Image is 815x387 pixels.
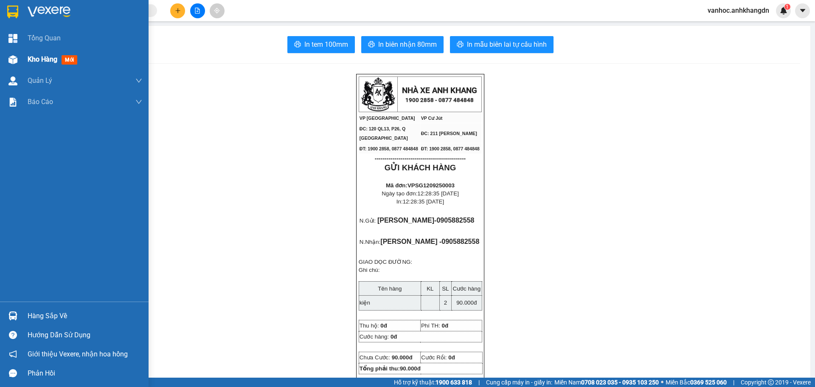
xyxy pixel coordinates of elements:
[394,378,472,387] span: Hỗ trợ kỹ thuật:
[392,354,413,361] span: 90.000đ
[377,217,434,224] span: [PERSON_NAME]
[450,36,554,53] button: printerIn mẫu biên lai tự cấu hình
[784,4,790,10] sup: 1
[385,163,456,172] strong: GỬI KHÁCH HÀNG
[135,77,142,84] span: down
[396,198,444,205] span: In:
[190,3,205,18] button: file-add
[448,354,455,361] span: 0đ
[786,4,789,10] span: 1
[8,311,17,320] img: warehouse-icon
[407,182,455,189] span: VPSG1209250003
[442,285,449,292] span: SL
[8,98,17,107] img: solution-icon
[361,77,395,111] img: logo
[359,267,380,273] span: Ghi chú:
[442,322,449,329] span: 0đ
[8,55,17,64] img: warehouse-icon
[436,379,472,386] strong: 1900 633 818
[581,379,659,386] strong: 0708 023 035 - 0935 103 250
[375,155,466,162] span: ----------------------------------------------
[441,238,479,245] span: 0905882558
[9,369,17,377] span: message
[403,198,444,205] span: 12:28:35 [DATE]
[8,34,17,43] img: dashboard-icon
[28,75,52,86] span: Quản Lý
[360,126,408,141] span: ĐC: 120 QL13, P26, Q [GEOGRAPHIC_DATA]
[421,322,440,329] span: Phí TH:
[421,146,480,151] span: ĐT: 1900 2858, 0877 484848
[486,378,552,387] span: Cung cấp máy in - giấy in:
[457,41,464,49] span: printer
[733,378,734,387] span: |
[135,99,142,105] span: down
[28,55,57,63] span: Kho hàng
[28,33,61,43] span: Tổng Quan
[175,8,181,14] span: plus
[361,36,444,53] button: printerIn biên nhận 80mm
[62,55,77,65] span: mới
[456,299,477,306] span: 90.000đ
[294,41,301,49] span: printer
[360,299,370,306] span: kiện
[28,310,142,322] div: Hàng sắp về
[28,349,128,359] span: Giới thiệu Vexere, nhận hoa hồng
[304,39,348,50] span: In tem 100mm
[795,3,810,18] button: caret-down
[194,8,200,14] span: file-add
[9,331,17,339] span: question-circle
[28,367,142,380] div: Phản hồi
[690,379,727,386] strong: 0369 525 060
[360,239,380,245] span: N.Nhận:
[360,333,389,340] span: Cước hàng:
[666,378,727,387] span: Miền Bắc
[467,39,547,50] span: In mẫu biên lai tự cấu hình
[376,378,408,383] span: Người gửi hàng
[210,3,225,18] button: aim
[436,217,474,224] span: 0905882558
[7,6,18,18] img: logo-vxr
[434,217,474,224] span: -
[360,365,421,372] strong: Tổng phải thu:
[421,131,477,136] span: ĐC: 211 [PERSON_NAME]
[438,378,469,383] span: NV tạo đơn
[768,379,774,385] span: copyright
[452,285,481,292] span: Cước hàng
[421,354,455,361] span: Cước Rồi:
[170,3,185,18] button: plus
[444,299,447,306] span: 2
[4,4,34,34] img: logo.jpg
[400,365,421,372] span: 90.000đ
[701,5,776,16] span: vanhoc.anhkhangdn
[359,259,412,265] span: GIAO DỌC ĐƯỜNG:
[417,190,459,197] span: 12:28:35 [DATE]
[4,4,123,20] li: [PERSON_NAME]
[378,39,437,50] span: In biên nhận 80mm
[59,47,65,53] span: environment
[386,182,455,189] strong: Mã đơn:
[391,333,397,340] span: 0đ
[360,146,418,151] span: ĐT: 1900 2858, 0877 484848
[478,378,480,387] span: |
[28,96,53,107] span: Báo cáo
[799,7,807,14] span: caret-down
[360,354,413,361] span: Chưa Cước:
[380,322,387,329] span: 0đ
[360,218,376,224] span: N.Gửi:
[368,41,375,49] span: printer
[287,36,355,53] button: printerIn tem 100mm
[360,116,415,121] span: VP [GEOGRAPHIC_DATA]
[4,36,59,64] li: VP VP [GEOGRAPHIC_DATA]
[780,7,787,14] img: icon-new-feature
[382,190,459,197] span: Ngày tạo đơn:
[427,285,433,292] span: KL
[554,378,659,387] span: Miền Nam
[378,285,402,292] span: Tên hàng
[59,36,113,45] li: VP VP Cư Jút
[9,350,17,358] span: notification
[380,238,479,245] span: [PERSON_NAME] -
[405,97,474,103] strong: 1900 2858 - 0877 484848
[360,322,379,329] span: Thu hộ:
[661,381,663,384] span: ⚪️
[421,116,443,121] span: VP Cư Jút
